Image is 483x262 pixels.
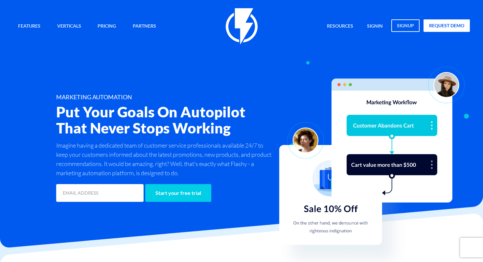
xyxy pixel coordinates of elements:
p: Imagine having a dedicated team of customer service professionals available 24/7 to keep your cus... [56,141,275,178]
h1: MARKETING AUTOMATION [56,94,275,101]
a: signin [362,19,388,34]
a: Verticals [52,19,86,34]
input: Start your free trial [145,184,211,202]
a: Pricing [93,19,121,34]
a: signup [391,19,420,32]
h2: Put Your Goals On Autopilot That Never Stops Working [56,104,275,136]
a: request demo [424,19,470,32]
a: Resources [322,19,358,34]
a: Partners [128,19,161,34]
a: Features [13,19,45,34]
input: EMAIL ADDRESS [56,184,144,202]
